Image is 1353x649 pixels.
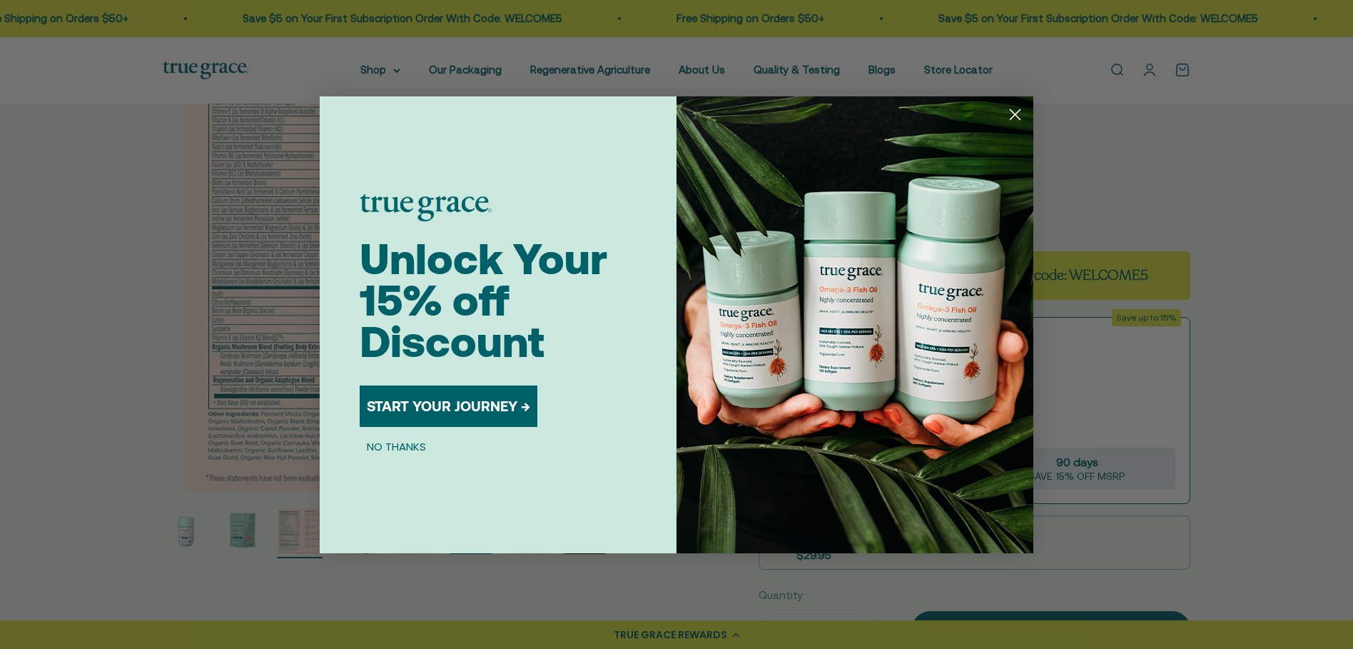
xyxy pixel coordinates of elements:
span: Unlock Your 15% off Discount [360,234,607,366]
button: Close dialog [1003,102,1028,127]
img: 098727d5-50f8-4f9b-9554-844bb8da1403.jpeg [676,96,1033,553]
img: logo placeholder [360,194,492,221]
button: NO THANKS [360,438,433,456]
button: START YOUR JOURNEY → [360,386,537,427]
